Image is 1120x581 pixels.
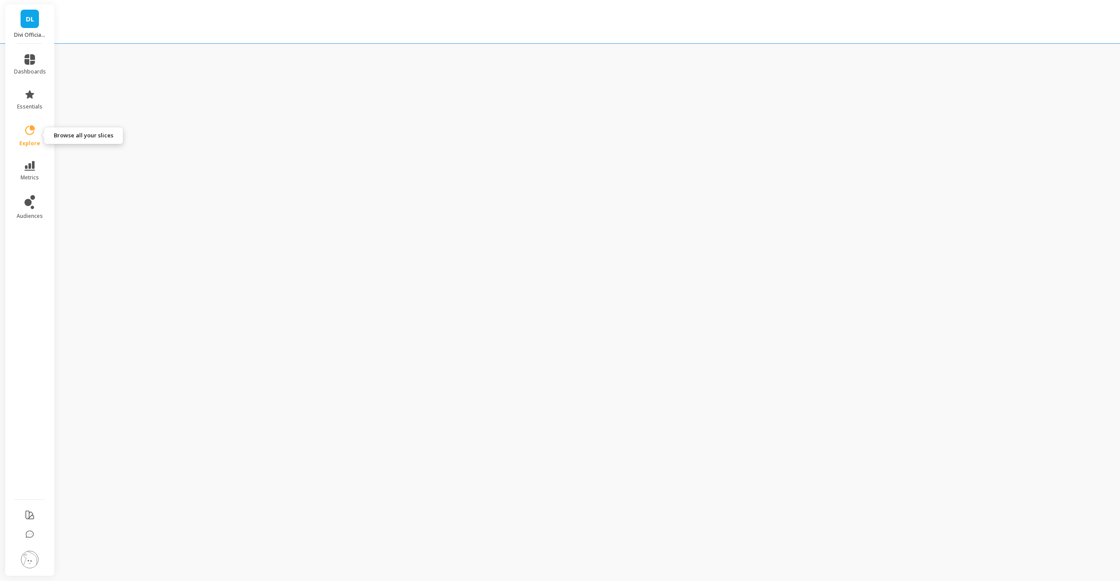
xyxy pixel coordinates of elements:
[26,14,34,24] span: DL
[17,103,42,110] span: essentials
[17,213,43,220] span: audiences
[14,68,46,75] span: dashboards
[19,140,40,147] span: explore
[21,174,39,181] span: metrics
[14,31,46,38] p: Divi Official LLC
[21,551,38,568] img: profile picture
